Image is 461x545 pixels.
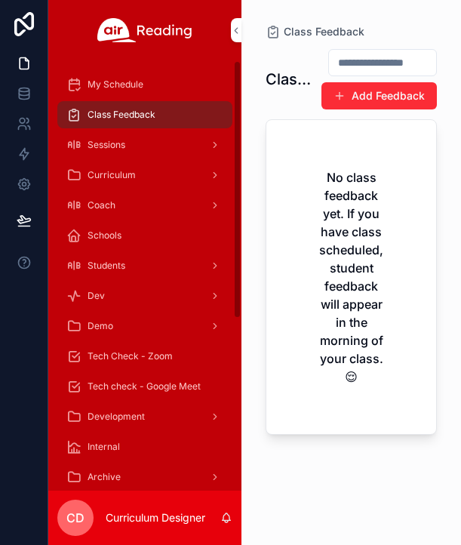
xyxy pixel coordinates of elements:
span: Tech check - Google Meet [88,380,201,393]
a: My Schedule [57,71,232,98]
span: Schools [88,229,121,242]
p: Curriculum Designer [106,510,205,525]
h2: No class feedback yet. If you have class scheduled, student feedback will appear in the morning o... [315,168,388,386]
span: Development [88,411,145,423]
span: Coach [88,199,115,211]
span: Class Feedback [88,109,155,121]
span: Dev [88,290,105,302]
h1: Class Feedback [266,69,316,90]
span: Archive [88,471,121,483]
a: Coach [57,192,232,219]
a: Archive [57,463,232,491]
a: Schools [57,222,232,249]
span: Sessions [88,139,125,151]
a: Internal [57,433,232,460]
span: Students [88,260,125,272]
a: Class Feedback [266,24,364,39]
a: Sessions [57,131,232,159]
a: Tech Check - Zoom [57,343,232,370]
span: Tech Check - Zoom [88,350,173,362]
span: Class Feedback [284,24,364,39]
div: scrollable content [48,60,241,491]
a: Class Feedback [57,101,232,128]
a: Dev [57,282,232,309]
span: Curriculum [88,169,136,181]
span: My Schedule [88,79,143,91]
a: Development [57,403,232,430]
span: Internal [88,441,120,453]
img: App logo [97,18,192,42]
span: CD [66,509,85,527]
a: Students [57,252,232,279]
a: Demo [57,313,232,340]
a: Tech check - Google Meet [57,373,232,400]
span: Demo [88,320,113,332]
a: Curriculum [57,162,232,189]
button: Add Feedback [321,82,437,109]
